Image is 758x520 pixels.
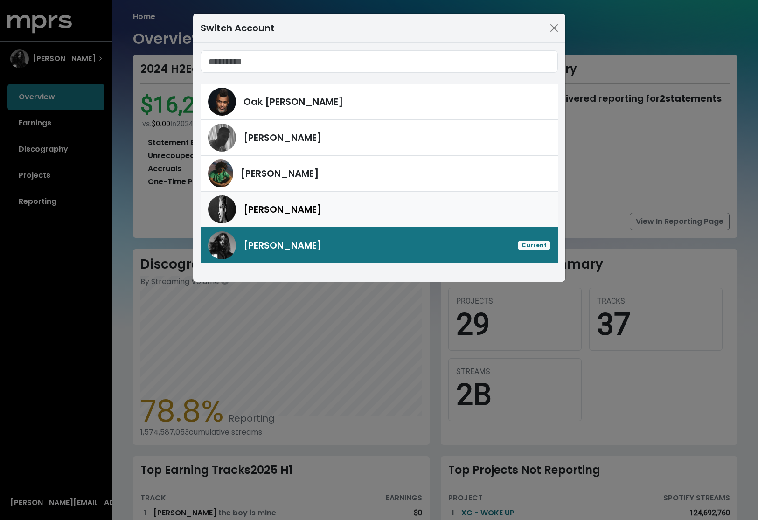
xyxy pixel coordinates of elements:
[201,120,558,156] a: Hoskins[PERSON_NAME]
[547,21,562,35] button: Close
[208,124,236,152] img: Hoskins
[243,131,322,144] span: [PERSON_NAME]
[243,95,343,108] span: Oak [PERSON_NAME]
[201,156,558,192] a: Roark Bailey[PERSON_NAME]
[208,231,236,259] img: Shintaro Yasuda
[208,159,233,187] img: Roark Bailey
[518,241,550,250] span: Current
[243,239,322,252] span: [PERSON_NAME]
[201,192,558,228] a: Paul Harris[PERSON_NAME]
[201,227,558,263] a: Shintaro Yasuda[PERSON_NAME]Current
[201,21,275,35] div: Switch Account
[208,195,236,223] img: Paul Harris
[201,50,558,73] input: Search accounts
[201,84,558,120] a: Oak FelderOak [PERSON_NAME]
[243,203,322,216] span: [PERSON_NAME]
[241,167,319,180] span: [PERSON_NAME]
[208,88,236,116] img: Oak Felder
